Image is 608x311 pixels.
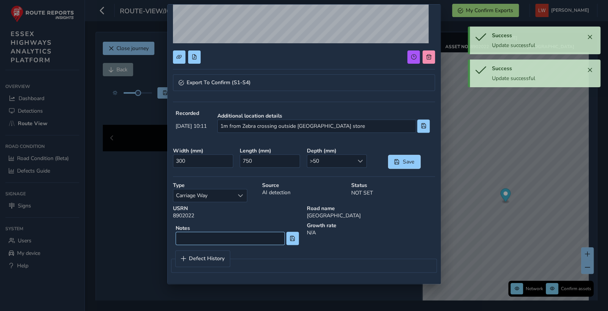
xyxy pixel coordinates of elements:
[217,112,430,119] strong: Additional location details
[351,189,435,197] p: NOT SET
[259,179,349,205] div: AI detection
[262,182,346,189] strong: Source
[492,42,584,49] div: Update successful
[176,251,230,267] a: Defect History
[240,147,301,154] strong: Length ( mm )
[584,32,595,42] button: Close
[173,147,234,154] strong: Width ( mm )
[173,182,257,189] strong: Type
[176,110,207,117] strong: Recorded
[402,158,415,165] span: Save
[234,189,247,202] div: Select a type
[307,147,368,154] strong: Depth ( mm )
[304,202,438,222] div: [GEOGRAPHIC_DATA]
[170,202,304,222] div: 8902022
[304,219,438,250] div: N/A
[173,189,234,202] span: Carriage Way
[173,74,435,91] a: Expand
[351,182,435,189] strong: Status
[492,75,584,82] div: Update successful
[388,155,420,168] button: Save
[187,80,251,85] span: Export To Confirm (S1-S4)
[492,32,512,39] span: Success
[307,155,354,167] span: >50
[307,222,435,229] strong: Growth rate
[584,65,595,75] button: Close
[307,205,435,212] strong: Road name
[189,256,225,261] span: Defect History
[176,123,207,130] span: [DATE] 10:11
[173,205,302,212] strong: USRN
[176,225,299,232] strong: Notes
[492,65,512,72] span: Success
